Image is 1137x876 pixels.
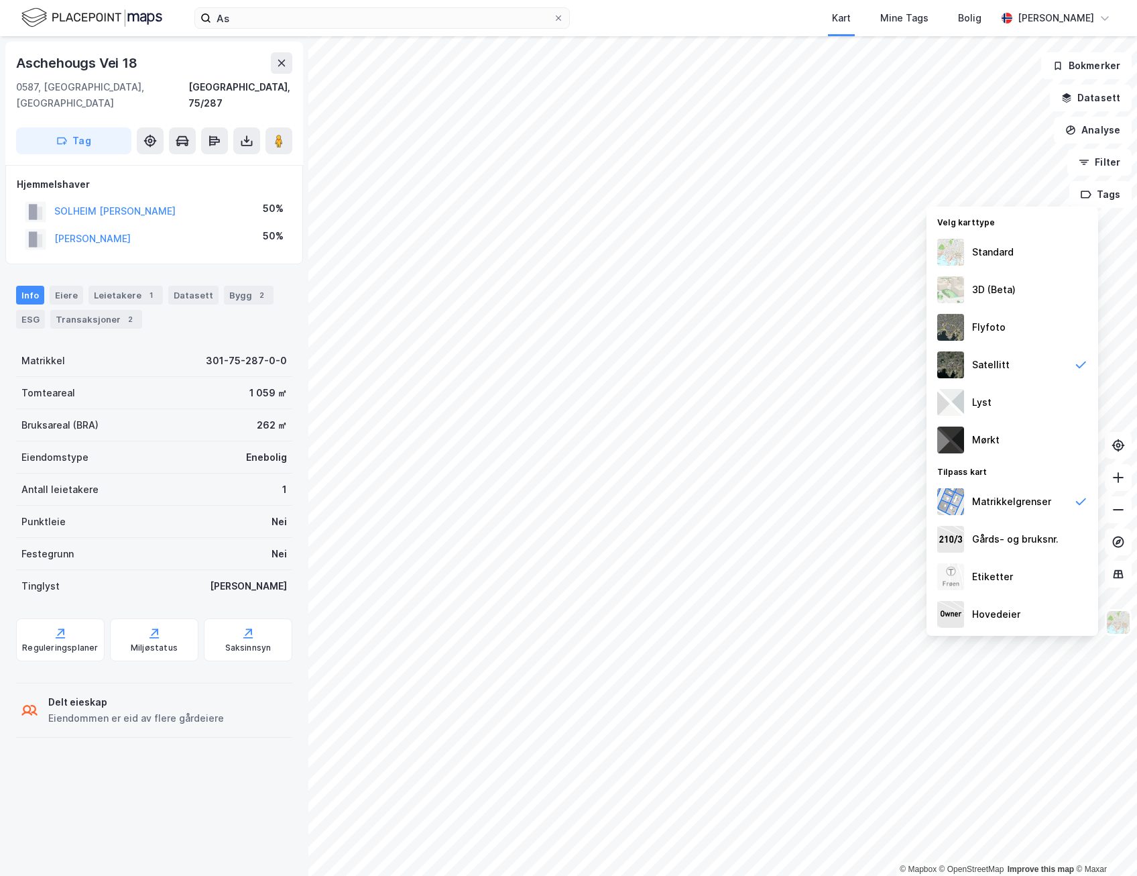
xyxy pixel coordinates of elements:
img: luj3wr1y2y3+OchiMxRmMxRlscgabnMEmZ7DJGWxyBpucwSZnsMkZbHIGm5zBJmewyRlscgabnMEmZ7DJGWxyBpucwSZnsMkZ... [937,389,964,416]
div: Tinglyst [21,578,60,594]
div: Gårds- og bruksnr. [972,531,1059,547]
div: Mørkt [972,432,1000,448]
div: Tomteareal [21,385,75,401]
button: Datasett [1050,85,1132,111]
div: Transaksjoner [50,310,142,329]
div: 1 059 ㎡ [249,385,287,401]
a: Mapbox [900,865,937,874]
div: Eiendommen er eid av flere gårdeiere [48,710,224,726]
div: Info [16,286,44,305]
button: Analyse [1054,117,1132,144]
div: Tilpass kart [926,459,1098,483]
img: cadastreKeys.547ab17ec502f5a4ef2b.jpeg [937,526,964,553]
img: Z [937,563,964,590]
div: 0587, [GEOGRAPHIC_DATA], [GEOGRAPHIC_DATA] [16,79,188,111]
div: [PERSON_NAME] [210,578,287,594]
div: Matrikkelgrenser [972,494,1051,510]
iframe: Chat Widget [1070,812,1137,876]
button: Bokmerker [1041,52,1132,79]
div: Bolig [958,10,981,26]
input: Søk på adresse, matrikkel, gårdeiere, leietakere eller personer [211,8,553,28]
button: Filter [1067,149,1132,176]
div: 50% [263,201,284,217]
img: 9k= [937,351,964,378]
div: Reguleringsplaner [22,643,98,653]
div: Flyfoto [972,319,1006,335]
img: Z [937,314,964,341]
div: Nei [272,514,287,530]
div: Eiere [50,286,83,305]
div: Bygg [224,286,274,305]
div: Festegrunn [21,546,74,562]
div: 2 [255,288,268,302]
div: 301-75-287-0-0 [206,353,287,369]
div: Kontrollprogram for chat [1070,812,1137,876]
button: Tag [16,127,131,154]
div: 1 [282,482,287,498]
div: Matrikkel [21,353,65,369]
div: ESG [16,310,45,329]
img: nCdM7BzjoCAAAAAElFTkSuQmCC [937,427,964,453]
div: 262 ㎡ [257,417,287,433]
div: Kart [832,10,851,26]
div: Velg karttype [926,209,1098,233]
div: Miljøstatus [131,643,178,653]
div: Nei [272,546,287,562]
div: Hovedeier [972,606,1020,622]
div: Enebolig [246,449,287,466]
div: Leietakere [88,286,163,305]
img: Z [1105,610,1131,635]
div: 3D (Beta) [972,282,1016,298]
div: Standard [972,244,1014,260]
div: Lyst [972,394,992,410]
div: Saksinnsyn [225,643,272,653]
div: [GEOGRAPHIC_DATA], 75/287 [188,79,292,111]
div: Hjemmelshaver [17,176,292,193]
div: Bruksareal (BRA) [21,417,99,433]
a: OpenStreetMap [939,865,1004,874]
img: logo.f888ab2527a4732fd821a326f86c7f29.svg [21,6,162,30]
img: Z [937,276,964,303]
a: Improve this map [1008,865,1074,874]
div: [PERSON_NAME] [1018,10,1094,26]
div: Antall leietakere [21,482,99,498]
img: cadastreBorders.cfe08de4b5ddd52a10de.jpeg [937,488,964,515]
div: 2 [123,313,137,326]
div: Delt eieskap [48,694,224,710]
div: Satellitt [972,357,1010,373]
img: Z [937,239,964,266]
div: Aschehougs Vei 18 [16,52,140,74]
div: Punktleie [21,514,66,530]
button: Tags [1069,181,1132,208]
img: majorOwner.b5e170eddb5c04bfeeff.jpeg [937,601,964,628]
div: Etiketter [972,569,1013,585]
div: Datasett [168,286,219,305]
div: Mine Tags [880,10,929,26]
div: 1 [144,288,158,302]
div: Eiendomstype [21,449,88,466]
div: 50% [263,228,284,244]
